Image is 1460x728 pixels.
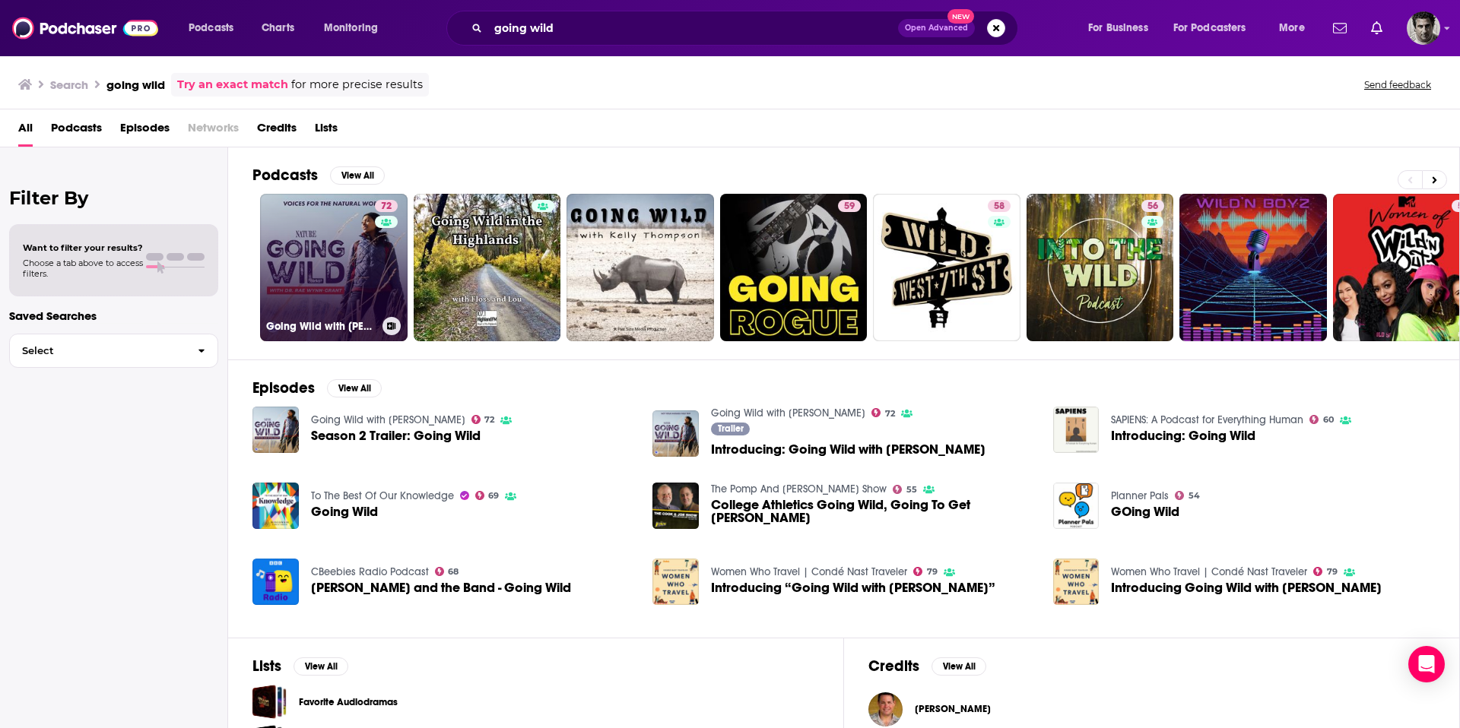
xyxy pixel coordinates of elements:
[873,194,1020,341] a: 58
[252,685,287,719] a: Favorite Audiodramas
[311,581,571,594] span: [PERSON_NAME] and the Band - Going Wild
[311,429,481,442] a: Season 2 Trailer: Going Wild
[50,78,88,92] h3: Search
[652,410,699,457] img: Introducing: Going Wild with Dr. Rae Wynn-Grant
[435,567,459,576] a: 68
[9,309,218,323] p: Saved Searches
[120,116,170,147] a: Episodes
[330,166,385,185] button: View All
[906,486,917,493] span: 55
[868,692,903,726] img: Jeff Corwin
[252,378,315,397] h2: Episodes
[266,320,376,333] h3: Going Wild with [PERSON_NAME]
[1327,568,1338,575] span: 79
[1141,200,1164,212] a: 56
[1279,17,1305,39] span: More
[711,443,985,456] a: Introducing: Going Wild with Dr. Rae Wynn-Grant
[260,194,408,341] a: 72Going Wild with [PERSON_NAME]
[9,187,218,209] h2: Filter By
[252,483,299,529] img: Going Wild
[711,499,1035,524] a: College Athletics Going Wild, Going To Get Wilder
[844,199,855,214] span: 59
[381,199,392,214] span: 72
[51,116,102,147] a: Podcasts
[1053,483,1100,529] a: GOing Wild
[315,116,338,147] a: Lists
[871,408,895,417] a: 72
[1175,491,1200,500] a: 54
[488,492,499,499] span: 69
[898,19,975,37] button: Open AdvancedNew
[257,116,297,147] a: Credits
[311,489,454,502] a: To The Best Of Our Knowledge
[1327,15,1353,41] a: Show notifications dropdown
[484,416,494,423] span: 72
[1053,559,1100,605] img: Introducing Going Wild with Dr. Rae Wynn-Grant
[718,424,744,433] span: Trailer
[189,17,233,39] span: Podcasts
[488,16,898,40] input: Search podcasts, credits, & more...
[10,346,186,356] span: Select
[1088,17,1148,39] span: For Business
[23,258,143,279] span: Choose a tab above to access filters.
[1268,16,1324,40] button: open menu
[1111,413,1303,426] a: SAPIENS: A Podcast for Everything Human
[252,407,299,453] img: Season 2 Trailer: Going Wild
[711,499,1035,524] span: College Athletics Going Wild, Going To Get [PERSON_NAME]
[711,483,887,495] a: The Pomp And Joe Show
[1189,492,1200,499] span: 54
[12,14,158,43] img: Podchaser - Follow, Share and Rate Podcasts
[291,76,423,93] span: for more precise results
[1313,567,1338,576] a: 79
[1360,78,1436,91] button: Send feedback
[1407,11,1440,45] img: User Profile
[652,559,699,605] img: Introducing “Going Wild with Dr. Rae Wynn-Grant”
[311,581,571,594] a: Andy and the Band - Going Wild
[893,485,917,494] a: 55
[1027,194,1174,341] a: 56
[23,242,143,253] span: Want to filter your results?
[988,200,1011,212] a: 58
[188,116,239,147] span: Networks
[1323,416,1334,423] span: 60
[1111,581,1382,594] a: Introducing Going Wild with Dr. Rae Wynn-Grant
[1111,581,1382,594] span: Introducing Going Wild with [PERSON_NAME]
[262,17,294,39] span: Charts
[711,407,865,419] a: Going Wild with Dr. Rae Wynn-Grant
[475,491,500,500] a: 69
[252,559,299,605] img: Andy and the Band - Going Wild
[652,483,699,529] img: College Athletics Going Wild, Going To Get Wilder
[885,410,895,417] span: 72
[947,9,975,24] span: New
[1173,17,1246,39] span: For Podcasters
[311,413,465,426] a: Going Wild with Dr. Rae Wynn-Grant
[178,16,253,40] button: open menu
[1365,15,1389,41] a: Show notifications dropdown
[1111,505,1179,518] a: GOing Wild
[1078,16,1167,40] button: open menu
[1309,415,1334,424] a: 60
[106,78,165,92] h3: going wild
[252,166,318,185] h2: Podcasts
[1111,429,1255,442] a: Introducing: Going Wild
[252,16,303,40] a: Charts
[375,200,398,212] a: 72
[711,581,995,594] a: Introducing “Going Wild with Dr. Rae Wynn-Grant”
[311,565,429,578] a: CBeebies Radio Podcast
[252,657,281,676] h2: Lists
[294,657,348,676] button: View All
[1111,489,1169,502] a: Planner Pals
[1053,407,1100,453] a: Introducing: Going Wild
[327,379,382,397] button: View All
